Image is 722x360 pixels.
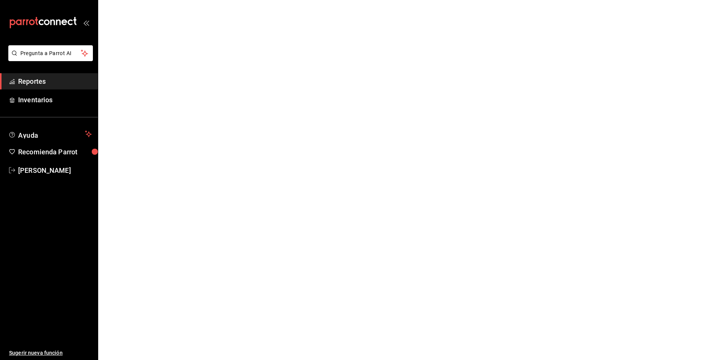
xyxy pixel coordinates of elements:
[18,76,92,86] span: Reportes
[83,20,89,26] button: open_drawer_menu
[18,165,92,175] span: [PERSON_NAME]
[18,95,92,105] span: Inventarios
[18,147,92,157] span: Recomienda Parrot
[8,45,93,61] button: Pregunta a Parrot AI
[9,349,92,357] span: Sugerir nueva función
[18,129,82,138] span: Ayuda
[20,49,81,57] span: Pregunta a Parrot AI
[5,55,93,63] a: Pregunta a Parrot AI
